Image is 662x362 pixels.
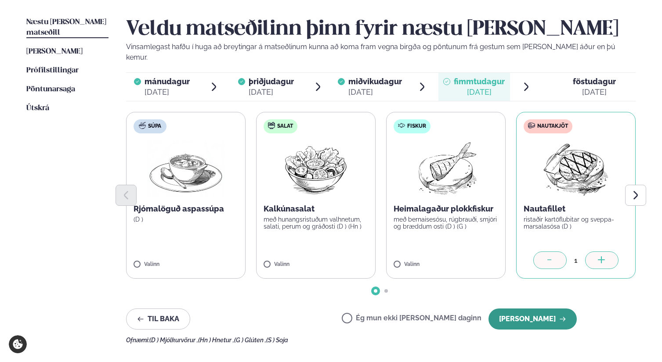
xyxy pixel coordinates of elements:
a: Pöntunarsaga [26,84,75,95]
a: Útskrá [26,103,49,114]
span: (S ) Soja [266,337,288,344]
img: soup.svg [139,122,146,129]
div: [DATE] [454,87,505,97]
p: með bernaisesósu, rúgbrauði, smjöri og bræddum osti (D ) (G ) [394,216,498,230]
a: Cookie settings [9,335,27,353]
span: Go to slide 2 [384,289,388,293]
button: [PERSON_NAME] [488,308,577,330]
span: (Hn ) Hnetur , [198,337,234,344]
a: Prófílstillingar [26,65,79,76]
span: Útskrá [26,104,49,112]
span: föstudagur [573,77,616,86]
div: [DATE] [573,87,616,97]
img: beef.svg [528,122,535,129]
span: Næstu [PERSON_NAME] matseðill [26,18,106,36]
img: Salad.png [277,140,355,197]
img: Soup.png [147,140,224,197]
p: Heimalagaður plokkfiskur [394,204,498,214]
p: Rjómalöguð aspassúpa [134,204,238,214]
button: Next slide [625,185,646,206]
p: ristaðir kartöflubitar og sveppa- marsalasósa (D ) [524,216,628,230]
p: Nautafillet [524,204,628,214]
a: [PERSON_NAME] [26,47,83,57]
span: [PERSON_NAME] [26,48,83,55]
span: Salat [277,123,293,130]
span: Nautakjöt [537,123,568,130]
div: [DATE] [348,87,402,97]
p: (D ) [134,216,238,223]
p: með hunangsristuðum valhnetum, salati, perum og gráðosti (D ) (Hn ) [264,216,368,230]
div: 1 [567,255,585,265]
span: Go to slide 1 [374,289,377,293]
button: Til baka [126,308,190,330]
span: þriðjudagur [249,77,294,86]
button: Previous slide [116,185,137,206]
p: Kalkúnasalat [264,204,368,214]
img: salad.svg [268,122,275,129]
p: Vinsamlegast hafðu í huga að breytingar á matseðlinum kunna að koma fram vegna birgða og pöntunum... [126,42,636,63]
span: (D ) Mjólkurvörur , [149,337,198,344]
span: miðvikudagur [348,77,402,86]
div: [DATE] [145,87,190,97]
span: Prófílstillingar [26,67,79,74]
img: Beef-Meat.png [537,140,615,197]
span: Fiskur [407,123,426,130]
span: Pöntunarsaga [26,86,75,93]
span: Súpa [148,123,161,130]
span: (G ) Glúten , [234,337,266,344]
img: fish.svg [398,122,405,129]
h2: Veldu matseðilinn þinn fyrir næstu [PERSON_NAME] [126,17,636,42]
span: mánudagur [145,77,190,86]
div: Ofnæmi: [126,337,636,344]
a: Næstu [PERSON_NAME] matseðill [26,17,109,38]
img: Fish.png [407,140,485,197]
span: fimmtudagur [454,77,505,86]
div: [DATE] [249,87,294,97]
